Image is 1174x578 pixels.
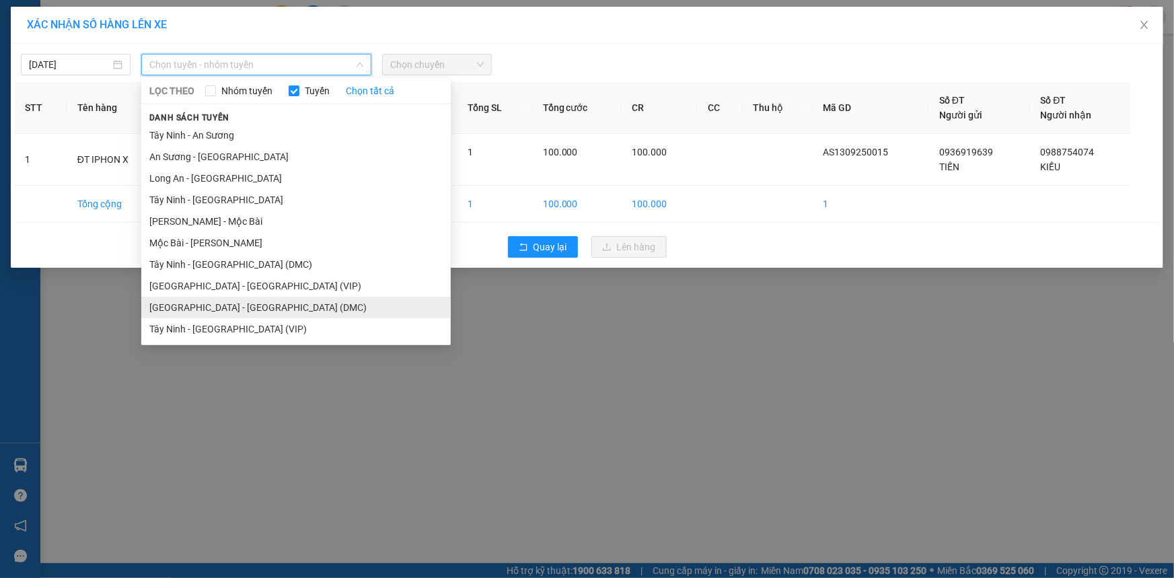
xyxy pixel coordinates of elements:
li: Tây Ninh - [GEOGRAPHIC_DATA] (DMC) [141,254,451,275]
td: ĐT IPHON X [67,134,164,186]
th: STT [14,82,67,134]
li: Long An - [GEOGRAPHIC_DATA] [141,168,451,189]
span: close [1139,20,1150,30]
th: Tổng SL [457,82,531,134]
span: LỌC THEO [149,83,194,98]
span: Nhóm tuyến [216,83,278,98]
li: Tây Ninh - [GEOGRAPHIC_DATA] [141,189,451,211]
li: Mộc Bài - [PERSON_NAME] [141,232,451,254]
td: 100.000 [532,186,622,223]
td: Tổng cộng [67,186,164,223]
th: CC [697,82,742,134]
span: Số ĐT [1041,95,1066,106]
th: Tên hàng [67,82,164,134]
button: Close [1126,7,1163,44]
span: XÁC NHẬN SỐ HÀNG LÊN XE [27,18,167,31]
span: 100.000 [543,147,578,157]
span: Chọn tuyến - nhóm tuyến [149,55,363,75]
td: 100.000 [622,186,698,223]
span: 1 [468,147,473,157]
span: Quay lại [534,240,567,254]
span: rollback [519,242,528,253]
td: 1 [14,134,67,186]
li: [GEOGRAPHIC_DATA] - [GEOGRAPHIC_DATA] (DMC) [141,297,451,318]
button: uploadLên hàng [591,236,667,258]
li: An Sương - [GEOGRAPHIC_DATA] [141,146,451,168]
span: Danh sách tuyến [141,112,237,124]
td: 1 [457,186,531,223]
span: TIẾN [939,161,959,172]
th: Thu hộ [743,82,812,134]
td: 1 [812,186,928,223]
a: Chọn tất cả [346,83,394,98]
span: Tuyến [299,83,335,98]
span: KIỀU [1041,161,1061,172]
span: Số ĐT [939,95,965,106]
span: down [356,61,364,69]
th: Mã GD [812,82,928,134]
span: 100.000 [632,147,667,157]
th: Tổng cước [532,82,622,134]
span: 0936919639 [939,147,993,157]
li: [GEOGRAPHIC_DATA] - [GEOGRAPHIC_DATA] (VIP) [141,275,451,297]
input: 13/09/2025 [29,57,110,72]
button: rollbackQuay lại [508,236,578,258]
li: [PERSON_NAME] - Mộc Bài [141,211,451,232]
th: CR [622,82,698,134]
span: AS1309250015 [823,147,888,157]
span: Người gửi [939,110,982,120]
span: Chọn chuyến [390,55,484,75]
span: Người nhận [1041,110,1092,120]
li: Tây Ninh - [GEOGRAPHIC_DATA] (VIP) [141,318,451,340]
li: Tây Ninh - An Sương [141,124,451,146]
span: 0988754074 [1041,147,1095,157]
